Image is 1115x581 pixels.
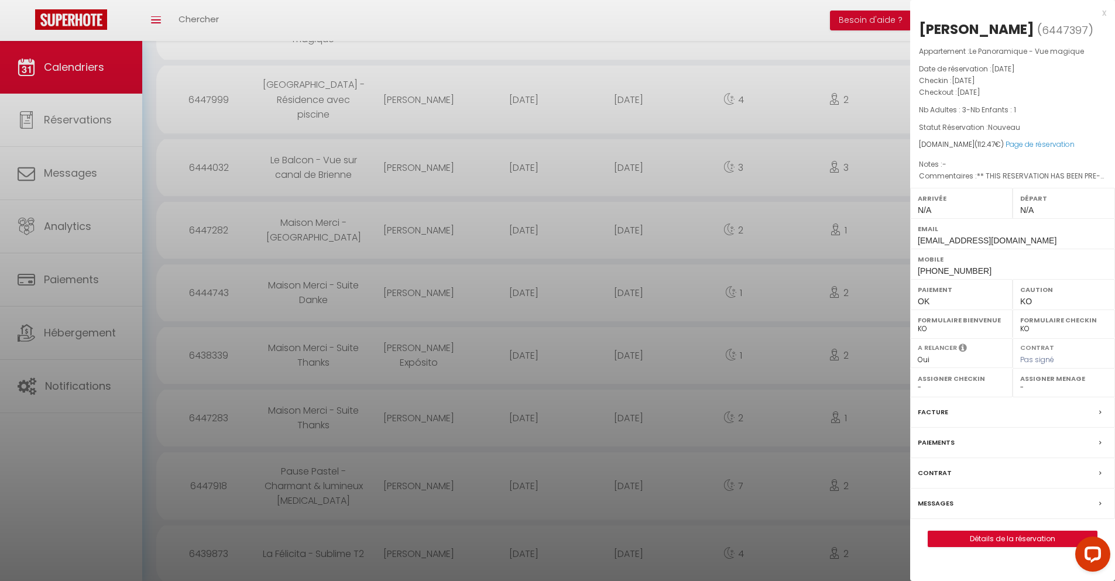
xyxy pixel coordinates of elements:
[919,104,1106,116] p: -
[1020,205,1034,215] span: N/A
[1037,22,1093,38] span: ( )
[919,20,1034,39] div: [PERSON_NAME]
[988,122,1020,132] span: Nouveau
[1020,297,1032,306] span: KO
[918,343,957,353] label: A relancer
[1066,532,1115,581] iframe: LiveChat chat widget
[918,436,955,449] label: Paiements
[918,373,1005,384] label: Assigner Checkin
[919,63,1106,75] p: Date de réservation :
[918,192,1005,204] label: Arrivée
[918,236,1056,245] span: [EMAIL_ADDRESS][DOMAIN_NAME]
[970,105,1016,115] span: Nb Enfants : 1
[952,75,975,85] span: [DATE]
[977,139,995,149] span: 112.47
[1020,373,1107,384] label: Assigner Menage
[1020,284,1107,295] label: Caution
[918,253,1107,265] label: Mobile
[918,497,953,510] label: Messages
[928,531,1097,547] button: Détails de la réservation
[918,406,948,418] label: Facture
[919,170,1106,182] p: Commentaires :
[1020,314,1107,326] label: Formulaire Checkin
[918,205,931,215] span: N/A
[919,122,1106,133] p: Statut Réservation :
[1006,139,1075,149] a: Page de réservation
[919,87,1106,98] p: Checkout :
[1020,343,1054,350] label: Contrat
[919,139,1106,150] div: [DOMAIN_NAME]
[918,314,1005,326] label: Formulaire Bienvenue
[992,64,1015,74] span: [DATE]
[959,343,967,356] i: Sélectionner OUI si vous souhaiter envoyer les séquences de messages post-checkout
[975,139,1004,149] span: ( €)
[919,75,1106,87] p: Checkin :
[1020,192,1107,204] label: Départ
[928,531,1097,546] a: Détails de la réservation
[919,46,1106,57] p: Appartement :
[918,266,992,276] span: [PHONE_NUMBER]
[1020,355,1054,365] span: Pas signé
[919,159,1106,170] p: Notes :
[919,105,966,115] span: Nb Adultes : 3
[918,284,1005,295] label: Paiement
[957,87,980,97] span: [DATE]
[918,297,929,306] span: OK
[1042,23,1088,37] span: 6447397
[918,223,1107,235] label: Email
[910,6,1106,20] div: x
[942,159,946,169] span: -
[918,467,952,479] label: Contrat
[969,46,1084,56] span: Le Panoramique - Vue magique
